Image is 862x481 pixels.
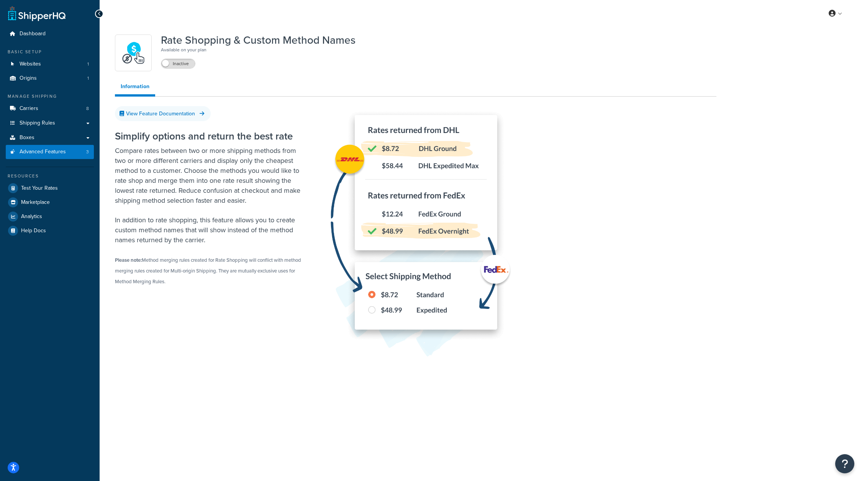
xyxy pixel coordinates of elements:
[21,199,50,206] span: Marketplace
[6,71,94,85] a: Origins1
[835,454,854,473] button: Open Resource Center
[115,256,142,264] strong: Please note:
[20,149,66,155] span: Advanced Features
[86,149,89,155] span: 3
[115,215,306,245] p: In addition to rate shopping, this feature allows you to create custom method names that will sho...
[6,57,94,71] li: Websites
[20,105,38,112] span: Carriers
[161,34,356,46] h1: Rate Shopping & Custom Method Names
[6,102,94,116] li: Carriers
[6,27,94,41] a: Dashboard
[6,145,94,159] li: Advanced Features
[115,131,306,142] h2: Simplify options and return the best rate
[6,71,94,85] li: Origins
[20,120,55,126] span: Shipping Rules
[161,59,195,68] label: Inactive
[87,75,89,82] span: 1
[21,213,42,220] span: Analytics
[115,146,306,205] p: Compare rates between two or more shipping methods from two or more different carriers and displa...
[20,61,41,67] span: Websites
[6,181,94,195] a: Test Your Rates
[161,46,356,54] p: Available on your plan
[6,131,94,145] a: Boxes
[6,210,94,223] a: Analytics
[6,195,94,209] a: Marketplace
[115,256,301,285] small: Method merging rules created for Rate Shopping will conflict with method merging rules created fo...
[20,135,34,141] span: Boxes
[86,105,89,112] span: 8
[6,57,94,71] a: Websites1
[6,145,94,159] a: Advanced Features3
[21,228,46,234] span: Help Docs
[20,31,46,37] span: Dashboard
[6,102,94,116] a: Carriers8
[21,185,58,192] span: Test Your Rates
[6,116,94,130] a: Shipping Rules
[329,108,513,357] img: Rate Shopping
[20,75,37,82] span: Origins
[6,93,94,100] div: Manage Shipping
[120,39,147,66] img: icon-duo-feat-rate-shopping-ecdd8bed.png
[6,173,94,179] div: Resources
[6,224,94,238] a: Help Docs
[115,79,155,97] a: Information
[6,49,94,55] div: Basic Setup
[115,106,211,121] a: View Feature Documentation
[87,61,89,67] span: 1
